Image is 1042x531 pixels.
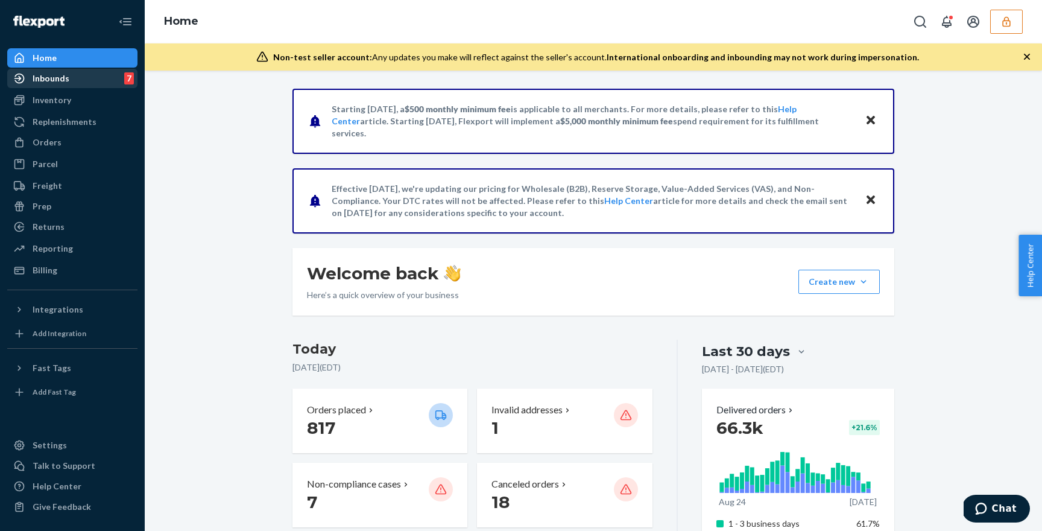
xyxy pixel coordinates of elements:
[728,518,847,530] p: 1 - 3 business days
[307,477,401,491] p: Non-compliance cases
[7,383,137,402] a: Add Fast Tag
[33,116,96,128] div: Replenishments
[33,460,95,472] div: Talk to Support
[7,358,137,378] button: Fast Tags
[477,389,652,453] button: Invalid addresses 1
[964,495,1030,525] iframe: Opens a widget where you can chat to one of our agents
[292,361,652,374] p: [DATE] ( EDT )
[307,289,461,301] p: Here’s a quick overview of your business
[850,496,877,508] p: [DATE]
[7,176,137,196] a: Freight
[33,328,86,339] div: Add Integration
[33,304,83,316] div: Integrations
[560,116,673,126] span: $5,000 monthly minimum fee
[719,496,746,508] p: Aug 24
[292,389,467,453] button: Orders placed 817
[7,133,137,152] a: Orders
[491,477,559,491] p: Canceled orders
[491,492,510,512] span: 18
[491,403,563,417] p: Invalid addresses
[33,200,51,212] div: Prep
[856,518,880,529] span: 61.7%
[307,492,317,512] span: 7
[908,10,932,34] button: Open Search Box
[863,112,879,130] button: Close
[33,243,73,255] div: Reporting
[7,261,137,280] a: Billing
[273,52,372,62] span: Non-test seller account:
[863,192,879,209] button: Close
[7,217,137,237] a: Returns
[702,342,790,361] div: Last 30 days
[7,91,137,110] a: Inventory
[13,16,65,28] img: Flexport logo
[124,72,134,84] div: 7
[7,497,137,517] button: Give Feedback
[7,324,137,343] a: Add Integration
[849,420,880,435] div: + 21.6 %
[307,262,461,284] h1: Welcome back
[307,418,335,438] span: 817
[7,197,137,216] a: Prep
[33,136,62,148] div: Orders
[7,300,137,319] button: Integrations
[477,463,652,527] button: Canceled orders 18
[1018,235,1042,296] button: Help Center
[716,418,763,438] span: 66.3k
[33,158,58,170] div: Parcel
[702,363,784,375] p: [DATE] - [DATE] ( EDT )
[292,463,467,527] button: Non-compliance cases 7
[7,456,137,475] button: Talk to Support
[33,52,57,64] div: Home
[307,403,366,417] p: Orders placed
[332,183,853,219] p: Effective [DATE], we're updating our pricing for Wholesale (B2B), Reserve Storage, Value-Added Se...
[33,362,71,374] div: Fast Tags
[7,477,137,496] a: Help Center
[33,387,76,397] div: Add Fast Tag
[33,180,62,192] div: Freight
[33,72,69,84] div: Inbounds
[961,10,985,34] button: Open account menu
[7,69,137,88] a: Inbounds7
[405,104,511,114] span: $500 monthly minimum fee
[113,10,137,34] button: Close Navigation
[7,112,137,132] a: Replenishments
[604,196,653,206] a: Help Center
[33,264,57,276] div: Billing
[164,14,198,28] a: Home
[716,403,795,417] button: Delivered orders
[273,51,919,63] div: Any updates you make will reflect against the seller's account.
[33,221,65,233] div: Returns
[7,154,137,174] a: Parcel
[607,52,919,62] span: International onboarding and inbounding may not work during impersonation.
[798,270,880,294] button: Create new
[33,439,67,451] div: Settings
[33,501,91,513] div: Give Feedback
[154,4,208,39] ol: breadcrumbs
[935,10,959,34] button: Open notifications
[7,436,137,455] a: Settings
[332,103,853,139] p: Starting [DATE], a is applicable to all merchants. For more details, please refer to this article...
[444,265,461,282] img: hand-wave emoji
[7,239,137,258] a: Reporting
[491,418,499,438] span: 1
[292,340,652,359] h3: Today
[33,480,81,492] div: Help Center
[7,48,137,68] a: Home
[33,94,71,106] div: Inventory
